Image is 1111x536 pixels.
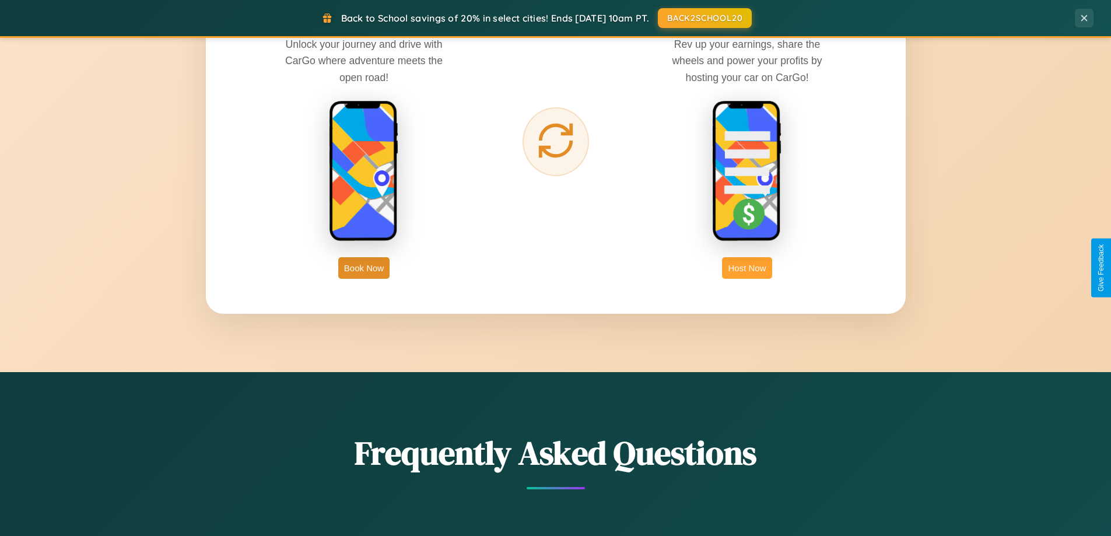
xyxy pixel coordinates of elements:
p: Rev up your earnings, share the wheels and power your profits by hosting your car on CarGo! [660,36,835,85]
span: Back to School savings of 20% in select cities! Ends [DATE] 10am PT. [341,12,649,24]
h2: Frequently Asked Questions [206,430,906,475]
button: Book Now [338,257,390,279]
div: Give Feedback [1097,244,1105,292]
img: host phone [712,100,782,243]
img: rent phone [329,100,399,243]
p: Unlock your journey and drive with CarGo where adventure meets the open road! [276,36,451,85]
button: Host Now [722,257,772,279]
button: BACK2SCHOOL20 [658,8,752,28]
